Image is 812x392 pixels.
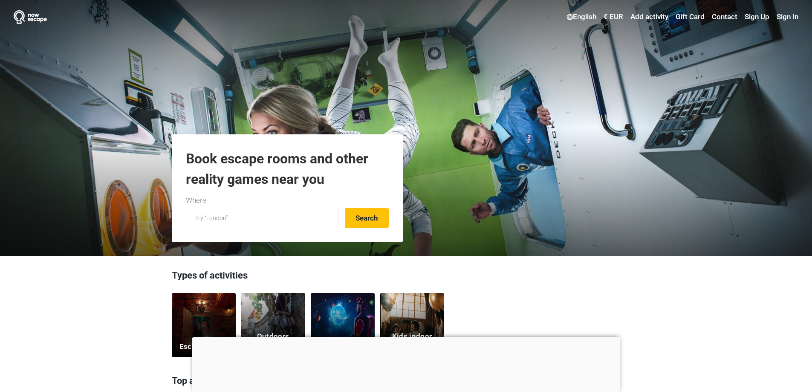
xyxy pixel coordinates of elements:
h5: Kids indoor playrooms [385,331,439,352]
a: Outdoors experiences [241,293,305,357]
a: English [565,9,598,25]
h3: Types of activities [172,269,641,287]
a: Kids indoor playrooms [380,293,444,357]
h3: Top activities in [GEOGRAPHIC_DATA] [172,370,641,392]
a: Sign In [774,9,798,25]
a: Action games [311,293,375,357]
h5: Outdoors experiences [246,331,300,352]
a: Escape rooms [172,293,236,357]
a: € EUR [601,9,625,25]
a: Add activity [628,9,670,25]
button: Search [345,208,389,228]
label: Where [186,195,206,206]
h5: Escape rooms [179,342,228,352]
a: Gift Card [673,9,707,25]
h1: Book escape rooms and other reality games near you [186,148,389,189]
img: Nowescape logo [14,10,47,24]
input: try “London” [186,208,338,228]
iframe: Advertisement [192,337,620,390]
a: Contact [710,9,740,25]
img: English [567,14,573,20]
a: Sign Up [743,9,772,25]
